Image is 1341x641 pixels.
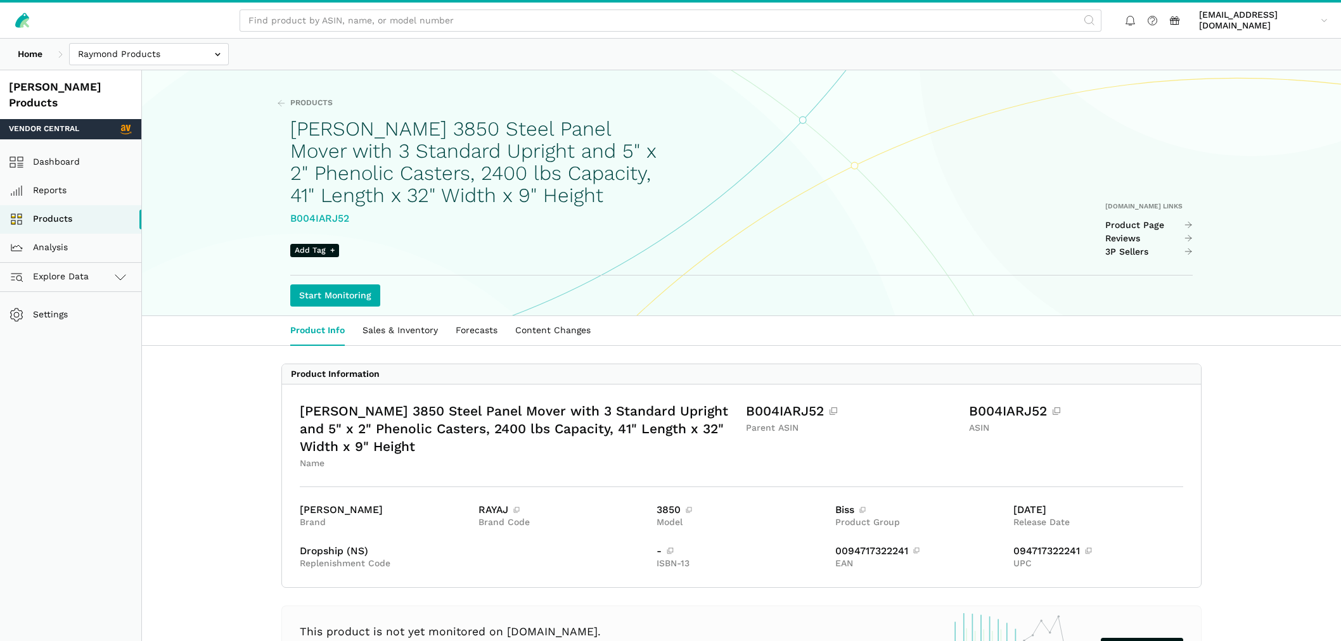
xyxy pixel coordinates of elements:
div: Name [300,458,737,469]
a: Start Monitoring [290,284,380,307]
div: RAYAJ [478,505,648,515]
div: Dropship (NS) [300,546,648,556]
a: Product Page [1105,220,1193,231]
div: Product Group [835,517,1005,528]
div: ISBN-13 [657,558,826,569]
span: Explore Data [13,269,89,284]
a: 3P Sellers [1105,246,1193,258]
div: Model [657,517,826,528]
div: EAN [835,558,1005,569]
span: [EMAIL_ADDRESS][DOMAIN_NAME] [1199,10,1316,32]
div: 3850 [657,505,826,515]
div: [PERSON_NAME] [300,505,470,515]
div: [DATE] [1013,505,1183,515]
div: Replenishment Code [300,558,648,569]
div: ASIN [969,422,1183,434]
a: Sales & Inventory [354,316,447,345]
div: Product Information [291,369,380,380]
div: Brand Code [478,517,648,528]
div: [PERSON_NAME] Products [9,79,132,110]
div: Brand [300,517,470,528]
div: UPC [1013,558,1183,569]
span: Add Tag [290,244,339,257]
div: [PERSON_NAME] 3850 Steel Panel Mover with 3 Standard Upright and 5" x 2" Phenolic Casters, 2400 l... [300,402,737,455]
div: 0094717322241 [835,546,1005,556]
input: Find product by ASIN, name, or model number [240,10,1101,32]
div: 094717322241 [1013,546,1183,556]
div: Biss [835,505,1005,515]
span: + [330,245,335,257]
a: Content Changes [506,316,600,345]
div: Parent ASIN [746,422,960,434]
a: [EMAIL_ADDRESS][DOMAIN_NAME] [1195,7,1332,34]
div: [DOMAIN_NAME] Links [1105,202,1193,211]
a: Home [9,43,51,65]
div: - [657,546,826,556]
a: Product Info [281,316,354,345]
h1: [PERSON_NAME] 3850 Steel Panel Mover with 3 Standard Upright and 5" x 2" Phenolic Casters, 2400 l... [290,118,661,206]
a: Reviews [1105,233,1193,244]
a: Forecasts [447,316,506,345]
a: Products [277,98,333,109]
span: Products [290,98,333,109]
input: Raymond Products [69,43,229,65]
h3: This product is not yet monitored on [DOMAIN_NAME]. [300,624,670,640]
div: B004IARJ52 [746,402,960,420]
span: Vendor Central [9,124,79,135]
div: B004IARJ52 [969,402,1183,420]
div: B004IARJ52 [290,211,661,227]
div: Release Date [1013,517,1183,528]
